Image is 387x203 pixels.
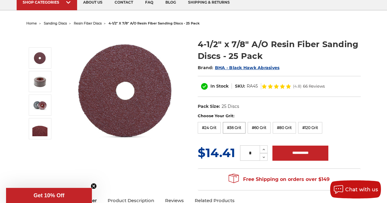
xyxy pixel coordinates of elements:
span: 66 Reviews [303,84,325,88]
a: BHA - Black Hawk Abrasives [215,65,280,70]
dt: SKU: [235,83,245,89]
div: Get 10% OffClose teaser [6,188,92,203]
dd: 25 Discs [222,103,239,110]
dd: RA45 [247,83,258,89]
img: 4.5 inch resin fiber disc [66,32,187,151]
label: Choose Your Grit: [198,113,361,119]
span: (4.8) [293,84,301,88]
h1: 4-1/2" x 7/8" A/O Resin Fiber Sanding Discs - 25 Pack [198,38,361,62]
img: 4-1/2" x 7/8" A/O Resin Fiber Sanding Discs - 25 Pack [32,121,47,136]
a: home [26,21,37,25]
span: Free Shipping on orders over $149 [229,173,330,185]
img: 4-1/2" x 7/8" A/O Resin Fiber Sanding Discs - 25 Pack [32,98,47,113]
span: Get 10% Off [34,192,64,198]
dt: Pack Size: [198,103,220,110]
span: In Stock [210,83,229,89]
span: Brand: [198,65,213,70]
span: 4-1/2" x 7/8" a/o resin fiber sanding discs - 25 pack [109,21,200,25]
a: resin fiber discs [74,21,102,25]
img: 4.5 inch resin fiber disc [32,51,47,66]
button: Chat with us [330,180,381,198]
a: sanding discs [44,21,67,25]
button: Close teaser [91,183,97,189]
img: 4-1/2" x 7/8" A/O Resin Fiber Sanding Discs - 25 Pack [32,74,47,89]
span: $14.41 [198,145,235,160]
span: Chat with us [345,187,378,192]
